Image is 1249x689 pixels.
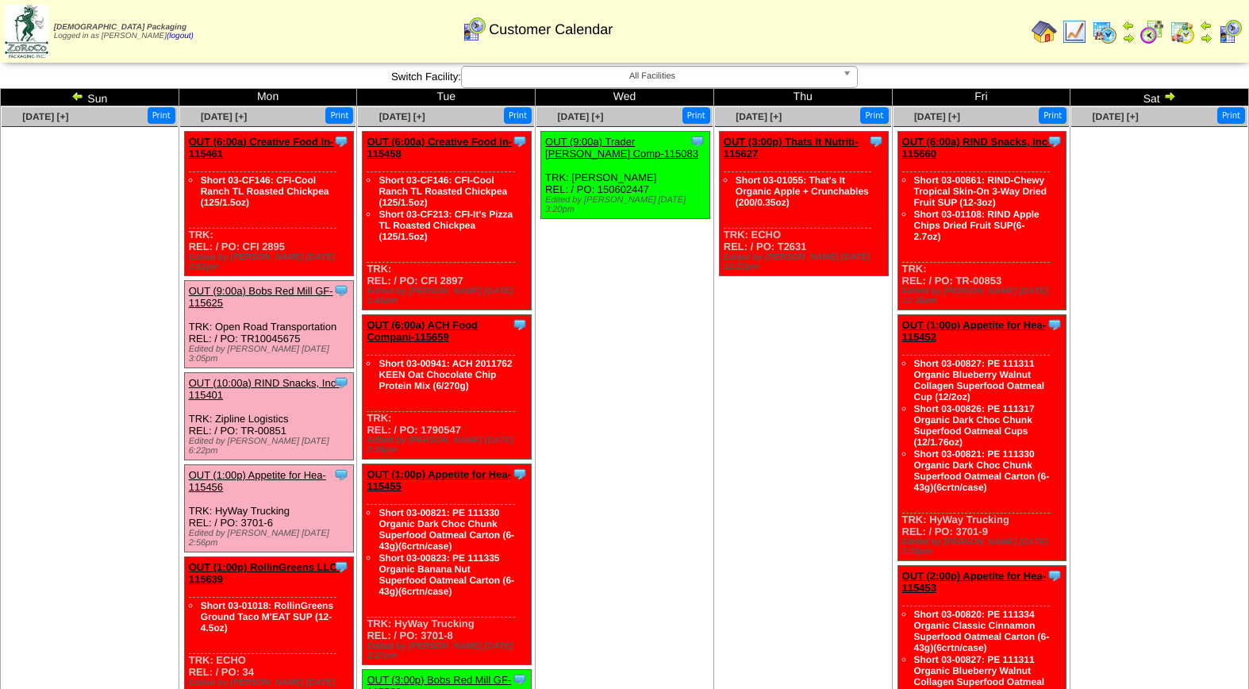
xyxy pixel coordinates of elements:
[189,344,353,364] div: Edited by [PERSON_NAME] [DATE] 3:05pm
[724,252,888,271] div: Edited by [PERSON_NAME] [DATE] 12:27pm
[1200,32,1212,44] img: arrowright.gif
[914,358,1045,402] a: Short 03-00827: PE 111311 Organic Blueberry Walnut Collagen Superfood Oatmeal Cup (12/2oz)
[1217,19,1243,44] img: calendarcustomer.gif
[379,209,513,242] a: Short 03-CF213: CFI-It's Pizza TL Roasted Chickpea (125/1.5oz)
[367,436,531,455] div: Edited by [PERSON_NAME] [DATE] 2:29pm
[902,136,1051,160] a: OUT (6:00a) RIND Snacks, Inc-115660
[201,600,333,633] a: Short 03-01018: RollinGreens Ground Taco M'EAT SUP (12-4.5oz)
[902,287,1066,306] div: Edited by [PERSON_NAME] [DATE] 12:36pm
[189,252,353,271] div: Edited by [PERSON_NAME] [DATE] 2:51pm
[1217,107,1245,124] button: Print
[1070,89,1249,106] td: Sat
[512,672,528,687] img: Tooltip
[914,209,1040,242] a: Short 03-01108: RIND Apple Chips Dried Fruit SUP(6-2.7oz)
[22,111,68,122] a: [DATE] [+]
[1170,19,1195,44] img: calendarinout.gif
[914,609,1050,653] a: Short 03-00820: PE 111334 Organic Classic Cinnamon Superfood Oatmeal Carton (6-43g)(6crtn/case)
[690,133,705,149] img: Tooltip
[367,468,511,492] a: OUT (1:00p) Appetite for Hea-115455
[897,315,1066,561] div: TRK: HyWay Trucking REL: / PO: 3701-9
[914,448,1050,493] a: Short 03-00821: PE 111330 Organic Dark Choc Chunk Superfood Oatmeal Carton (6-43g)(6crtn/case)
[201,111,247,122] a: [DATE] [+]
[1122,19,1135,32] img: arrowleft.gif
[468,67,836,86] span: All Facilities
[325,107,353,124] button: Print
[363,464,532,665] div: TRK: HyWay Trucking REL: / PO: 3701-8
[1,89,179,106] td: Sun
[512,466,528,482] img: Tooltip
[184,132,353,276] div: TRK: REL: / PO: CFI 2895
[914,111,960,122] span: [DATE] [+]
[868,133,884,149] img: Tooltip
[914,175,1047,208] a: Short 03-00861: RIND-Chewy Tropical Skin-On 3-Way Dried Fruit SUP (12-3oz)
[545,195,709,214] div: Edited by [PERSON_NAME] [DATE] 3:20pm
[71,90,84,102] img: arrowleft.gif
[379,111,425,122] a: [DATE] [+]
[189,529,353,548] div: Edited by [PERSON_NAME] [DATE] 2:56pm
[860,107,888,124] button: Print
[333,559,349,575] img: Tooltip
[541,132,710,219] div: TRK: [PERSON_NAME] REL: / PO: 150602447
[357,89,536,106] td: Tue
[189,285,333,309] a: OUT (9:00a) Bobs Red Mill GF-115625
[1092,19,1117,44] img: calendarprod.gif
[489,21,613,38] span: Customer Calendar
[333,375,349,391] img: Tooltip
[148,107,175,124] button: Print
[461,17,486,42] img: calendarcustomer.gif
[902,570,1047,594] a: OUT (2:00p) Appetite for Hea-115453
[167,32,194,40] a: (logout)
[545,136,698,160] a: OUT (9:00a) Trader [PERSON_NAME] Comp-115083
[333,467,349,483] img: Tooltip
[379,358,512,391] a: Short 03-00941: ACH 2011762 KEEN Oat Chocolate Chip Protein Mix (6/270g)
[719,132,888,276] div: TRK: ECHO REL: / PO: T2631
[367,319,478,343] a: OUT (6:00a) ACH Food Compani-115659
[1032,19,1057,44] img: home.gif
[189,437,353,456] div: Edited by [PERSON_NAME] [DATE] 6:22pm
[189,377,340,401] a: OUT (10:00a) RIND Snacks, Inc-115401
[713,89,892,106] td: Thu
[504,107,532,124] button: Print
[1039,107,1066,124] button: Print
[892,89,1070,106] td: Fri
[184,465,353,552] div: TRK: HyWay Trucking REL: / PO: 3701-6
[902,319,1047,343] a: OUT (1:00p) Appetite for Hea-115452
[1200,19,1212,32] img: arrowleft.gif
[736,111,782,122] a: [DATE] [+]
[189,561,340,585] a: OUT (1:00p) RollinGreens LLC-115639
[1139,19,1165,44] img: calendarblend.gif
[367,287,531,306] div: Edited by [PERSON_NAME] [DATE] 1:45pm
[736,175,869,208] a: Short 03-01055: That's It Organic Apple + Crunchables (200/0.35oz)
[1047,317,1063,333] img: Tooltip
[54,23,186,32] span: [DEMOGRAPHIC_DATA] Packaging
[184,281,353,368] div: TRK: Open Road Transportation REL: / PO: TR10045675
[724,136,859,160] a: OUT (3:00p) Thats It Nutriti-115627
[189,469,326,493] a: OUT (1:00p) Appetite for Hea-115456
[1062,19,1087,44] img: line_graph.gif
[5,5,48,58] img: zoroco-logo-small.webp
[1047,568,1063,583] img: Tooltip
[1047,133,1063,149] img: Tooltip
[557,111,603,122] a: [DATE] [+]
[682,107,710,124] button: Print
[1163,90,1176,102] img: arrowright.gif
[189,136,334,160] a: OUT (6:00a) Creative Food In-115461
[54,23,194,40] span: Logged in as [PERSON_NAME]
[184,373,353,460] div: TRK: Zipline Logistics REL: / PO: TR-00851
[379,552,514,597] a: Short 03-00823: PE 111335 Organic Banana Nut Superfood Oatmeal Carton (6-43g)(6crtn/case)
[333,133,349,149] img: Tooltip
[367,136,512,160] a: OUT (6:00a) Creative Food In-115458
[512,317,528,333] img: Tooltip
[902,537,1066,556] div: Edited by [PERSON_NAME] [DATE] 2:28pm
[379,175,507,208] a: Short 03-CF146: CFI-Cool Ranch TL Roasted Chickpea (125/1.5oz)
[179,89,357,106] td: Mon
[367,641,531,660] div: Edited by [PERSON_NAME] [DATE] 2:27pm
[363,315,532,460] div: TRK: REL: / PO: 1790547
[1093,111,1139,122] a: [DATE] [+]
